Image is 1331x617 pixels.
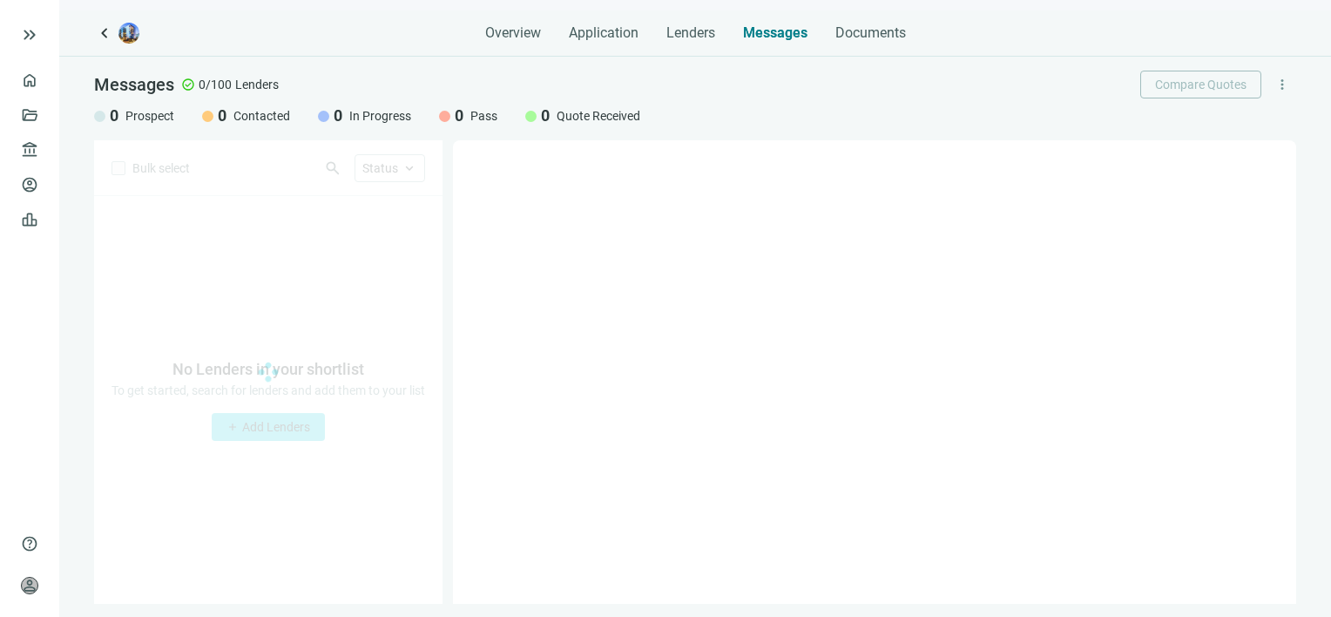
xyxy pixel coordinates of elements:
[19,24,40,45] button: keyboard_double_arrow_right
[1274,77,1290,92] span: more_vert
[235,76,279,93] span: Lenders
[334,105,342,126] span: 0
[21,141,33,159] span: account_balance
[666,24,715,42] span: Lenders
[94,23,115,44] a: keyboard_arrow_left
[1268,71,1296,98] button: more_vert
[218,105,226,126] span: 0
[125,107,174,125] span: Prospect
[1140,71,1261,98] button: Compare Quotes
[569,24,638,42] span: Application
[349,107,411,125] span: In Progress
[199,76,232,93] span: 0/100
[557,107,640,125] span: Quote Received
[110,105,118,126] span: 0
[94,74,174,95] span: Messages
[21,577,38,594] span: person
[21,535,38,553] span: help
[743,24,807,41] span: Messages
[470,107,497,125] span: Pass
[233,107,290,125] span: Contacted
[485,24,541,42] span: Overview
[118,23,139,44] img: deal-logo
[181,78,195,92] span: check_circle
[835,24,906,42] span: Documents
[455,105,463,126] span: 0
[541,105,550,126] span: 0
